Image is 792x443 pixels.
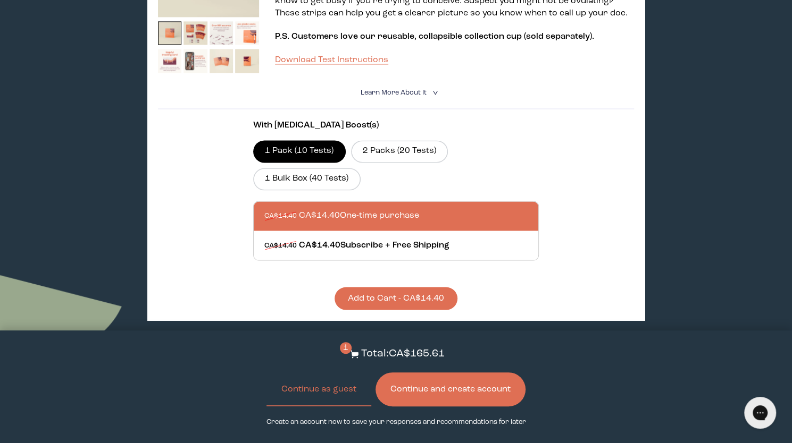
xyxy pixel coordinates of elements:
img: thumbnail image [210,21,234,45]
img: thumbnail image [184,21,207,45]
summary: Learn More About it < [361,88,432,98]
img: thumbnail image [235,49,259,73]
i: < [429,90,439,96]
p: Create an account now to save your responses and recommendations for later [266,417,526,427]
button: Add to Cart - CA$14.40 [335,287,457,310]
label: 1 Pack (10 Tests) [253,140,346,163]
span: . [592,32,594,41]
img: thumbnail image [235,21,259,45]
img: thumbnail image [158,21,182,45]
span: Learn More About it [361,89,427,96]
span: P.S. Customers love our reusable, collapsible collection cup (sold separately) [275,32,592,41]
p: With [MEDICAL_DATA] Boost(s) [253,120,539,132]
img: thumbnail image [184,49,207,73]
label: 1 Bulk Box (40 Tests) [253,168,361,190]
span: 1 [340,342,352,354]
iframe: Gorgias live chat messenger [739,393,781,432]
button: Continue and create account [376,372,526,406]
a: Download Test Instructions [275,56,388,64]
img: thumbnail image [158,49,182,73]
img: thumbnail image [210,49,234,73]
p: Total: CA$165.61 [361,346,445,362]
button: Continue as guest [266,372,371,406]
label: 2 Packs (20 Tests) [351,140,448,163]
